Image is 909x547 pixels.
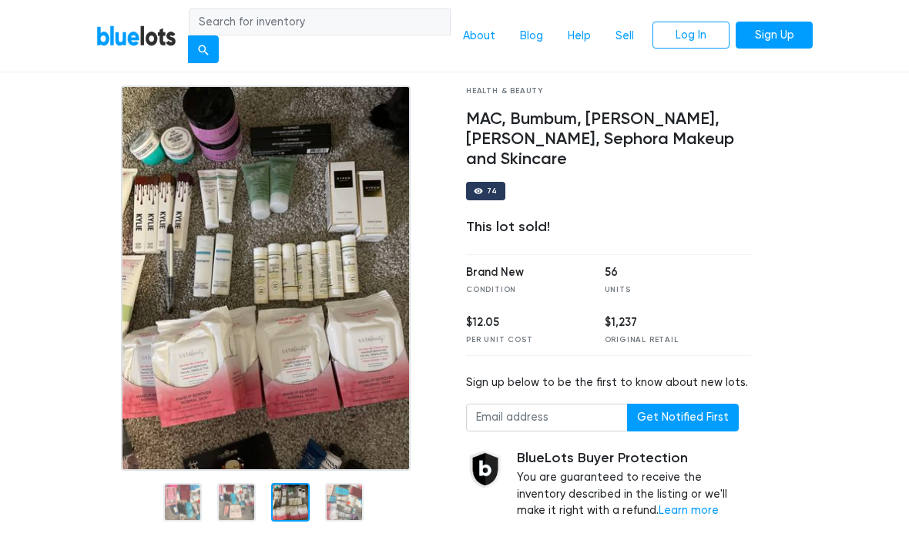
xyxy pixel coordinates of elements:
div: Brand New [466,264,582,281]
button: Get Notified First [627,404,739,431]
div: Per Unit Cost [466,334,582,346]
a: Help [555,22,603,51]
div: This lot sold! [466,219,751,236]
img: buyer_protection_shield-3b65640a83011c7d3ede35a8e5a80bfdfaa6a97447f0071c1475b91a4b0b3d01.png [466,450,505,488]
div: Condition [466,284,582,296]
a: Sign Up [736,22,813,49]
div: Original Retail [605,334,720,346]
div: 56 [605,264,720,281]
a: About [451,22,508,51]
input: Search for inventory [189,8,451,36]
a: Sell [603,22,646,51]
a: Log In [652,22,730,49]
a: Learn more [659,504,719,517]
div: Health & Beauty [466,86,751,97]
a: Blog [508,22,555,51]
input: Email address [466,404,628,431]
h5: BlueLots Buyer Protection [517,450,751,467]
div: Units [605,284,720,296]
img: 198252ad-b6cf-4543-ae68-24c198e8ad87-1608671428.jpg [121,86,411,471]
div: $12.05 [466,314,582,331]
div: You are guaranteed to receive the inventory described in the listing or we'll make it right with ... [517,450,751,519]
div: Sign up below to be the first to know about new lots. [466,374,751,391]
div: 74 [487,187,498,195]
div: $1,237 [605,314,720,331]
a: BlueLots [96,25,176,47]
h4: MAC, Bumbum, [PERSON_NAME], [PERSON_NAME], Sephora Makeup and Skincare [466,109,751,169]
